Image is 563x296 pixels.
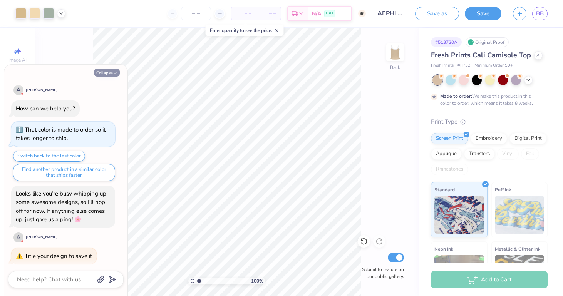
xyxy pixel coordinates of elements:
div: Screen Print [431,133,468,144]
span: – – [236,10,251,18]
input: Untitled Design [372,6,409,21]
span: Neon Ink [434,245,453,253]
button: Save as [415,7,459,20]
span: 100 % [251,278,263,284]
div: Vinyl [497,148,519,160]
div: A [13,85,23,95]
div: Back [390,64,400,71]
span: N/A [312,10,321,18]
span: Image AI [8,57,27,63]
span: Fresh Prints [431,62,454,69]
span: BB [536,9,544,18]
img: Puff Ink [495,196,545,234]
span: Minimum Order: 50 + [474,62,513,69]
button: Collapse [94,69,120,77]
img: Metallic & Glitter Ink [495,255,545,293]
div: [PERSON_NAME] [26,234,58,240]
div: Foil [521,148,539,160]
div: Transfers [464,148,495,160]
span: FREE [326,11,334,16]
div: We make this product in this color to order, which means it takes 8 weeks. [440,93,535,107]
div: Enter quantity to see the price. [206,25,284,36]
div: Original Proof [466,37,509,47]
div: Digital Print [509,133,547,144]
span: Standard [434,186,455,194]
div: [PERSON_NAME] [26,87,58,93]
div: Title your design to save it [25,252,92,260]
div: Print Type [431,117,548,126]
div: # 513720A [431,37,462,47]
button: Find another product in a similar color that ships faster [13,164,115,181]
label: Submit to feature on our public gallery. [358,266,404,280]
span: Metallic & Glitter Ink [495,245,540,253]
div: Embroidery [471,133,507,144]
span: – – [261,10,276,18]
div: How can we help you? [16,105,75,112]
a: BB [532,7,548,20]
img: Back [387,45,403,60]
strong: Made to order: [440,93,472,99]
div: That color is made to order so it takes longer to ship. [16,126,106,142]
img: Neon Ink [434,255,484,293]
span: # FP52 [457,62,471,69]
span: Fresh Prints Cali Camisole Top [431,50,531,60]
div: Applique [431,148,462,160]
img: Standard [434,196,484,234]
button: Switch back to the last color [13,151,85,162]
span: Puff Ink [495,186,511,194]
button: Save [465,7,501,20]
div: A [13,232,23,242]
div: Looks like you’re busy whipping up some awesome designs, so I’ll hop off for now. If anything els... [16,190,106,224]
input: – – [181,7,211,20]
div: Rhinestones [431,164,468,175]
